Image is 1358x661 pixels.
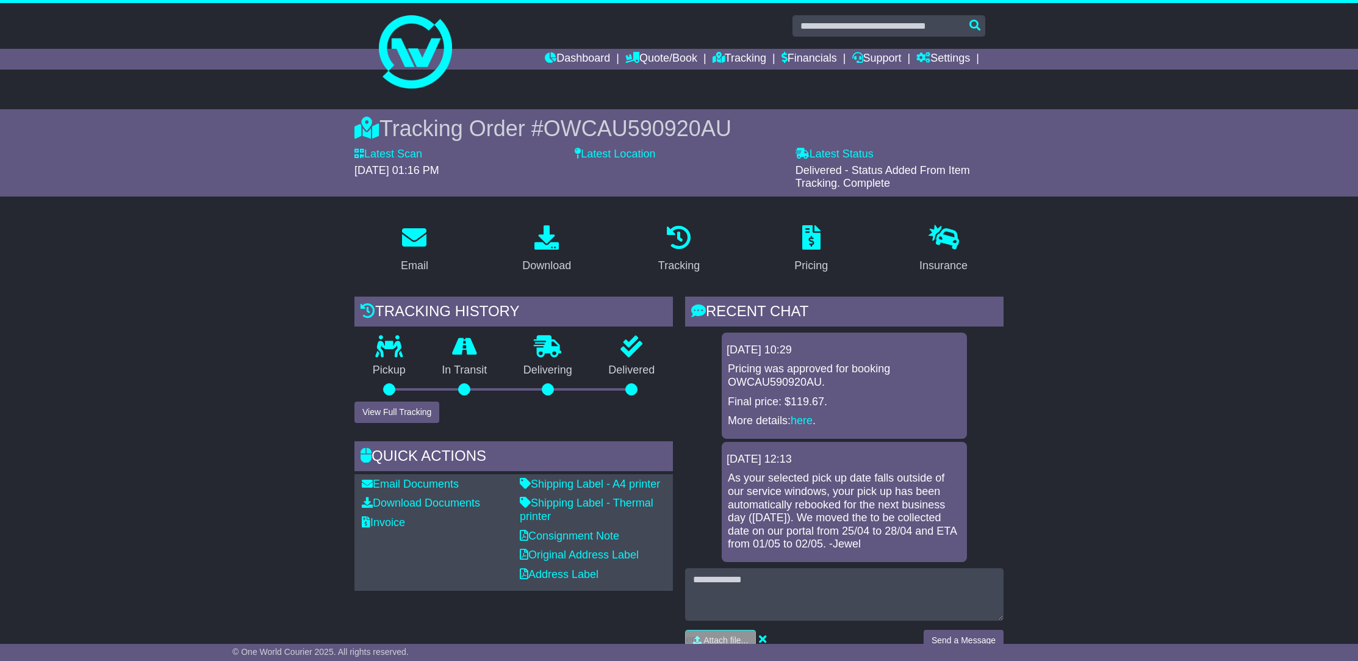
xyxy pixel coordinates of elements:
a: Quote/Book [625,49,697,70]
button: Send a Message [924,630,1004,651]
div: [DATE] 10:29 [727,344,962,357]
p: Final price: $119.67. [728,396,961,409]
a: Shipping Label - A4 printer [520,478,660,490]
a: Download [514,221,579,278]
div: Tracking history [354,297,673,330]
span: [DATE] 01:16 PM [354,164,439,176]
div: Quick Actions [354,441,673,474]
a: Email [393,221,436,278]
a: Download Documents [362,497,480,509]
a: Shipping Label - Thermal printer [520,497,653,522]
a: Pricing [786,221,836,278]
label: Latest Location [575,148,655,161]
div: Download [522,258,571,274]
div: Pricing [794,258,828,274]
label: Latest Status [796,148,874,161]
a: Tracking [713,49,766,70]
p: Pricing was approved for booking OWCAU590920AU. [728,363,961,389]
p: As your selected pick up date falls outside of our service windows, your pick up has been automat... [728,472,961,551]
p: More details: . [728,414,961,428]
a: here [791,414,813,427]
a: Consignment Note [520,530,619,542]
span: Delivered - Status Added From Item Tracking. Complete [796,164,970,190]
label: Latest Scan [354,148,422,161]
a: Email Documents [362,478,459,490]
div: RECENT CHAT [685,297,1004,330]
span: OWCAU590920AU [544,116,731,141]
p: In Transit [424,364,506,377]
div: Email [401,258,428,274]
div: Tracking Order # [354,115,1004,142]
div: [DATE] 12:13 [727,453,962,466]
a: Tracking [650,221,708,278]
a: Settings [916,49,970,70]
div: Tracking [658,258,700,274]
p: Delivering [505,364,591,377]
div: Insurance [919,258,968,274]
a: Address Label [520,568,598,580]
a: Invoice [362,516,405,529]
button: View Full Tracking [354,402,439,423]
p: Delivered [591,364,674,377]
a: Support [852,49,902,70]
span: © One World Courier 2025. All rights reserved. [232,647,409,657]
p: Pickup [354,364,424,377]
a: Original Address Label [520,549,639,561]
a: Dashboard [545,49,610,70]
a: Financials [781,49,837,70]
a: Insurance [911,221,975,278]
